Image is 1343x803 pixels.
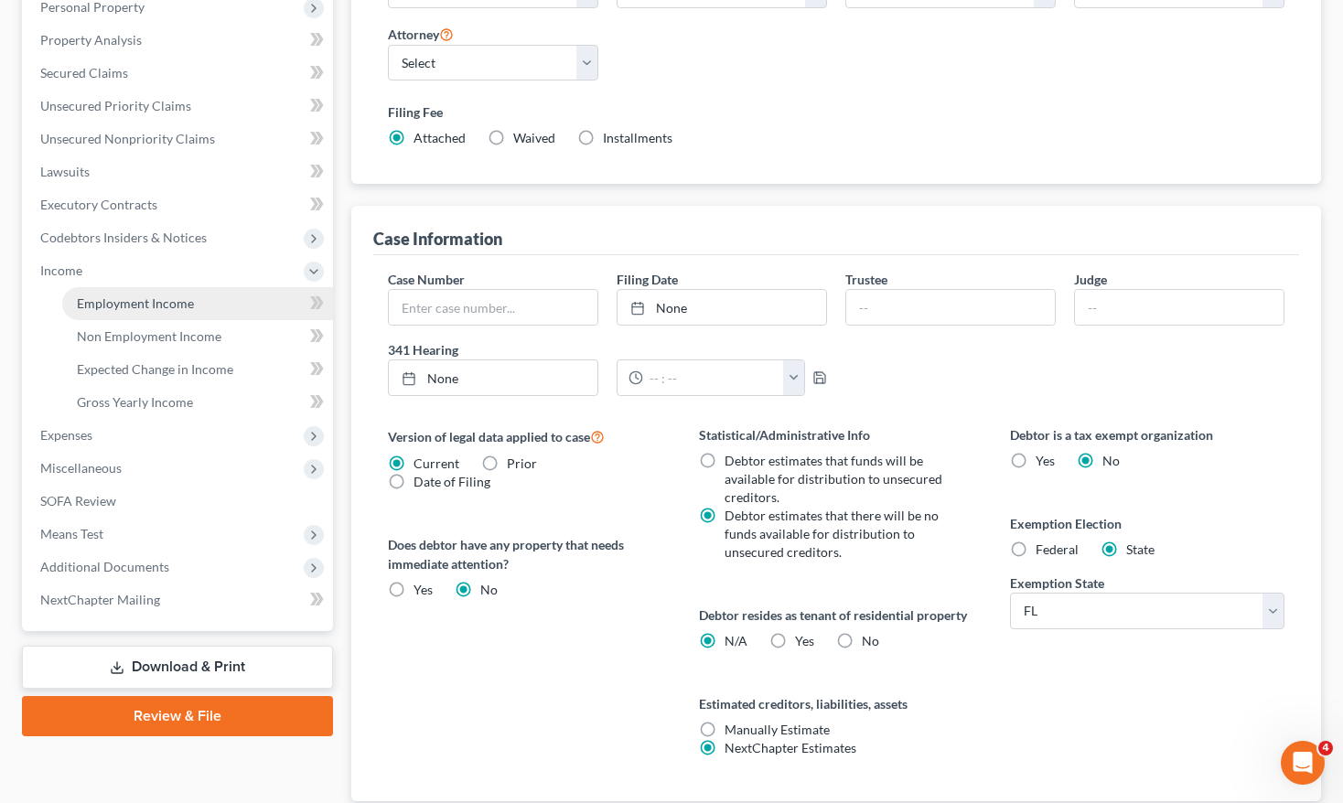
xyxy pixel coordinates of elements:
span: 4 [1318,741,1333,755]
span: State [1126,541,1155,557]
a: Expected Change in Income [62,353,333,386]
span: Unsecured Priority Claims [40,98,191,113]
span: NextChapter Estimates [725,740,856,755]
a: NextChapter Mailing [26,584,333,616]
input: -- [846,290,1055,325]
label: 341 Hearing [379,340,836,359]
span: Unsecured Nonpriority Claims [40,131,215,146]
span: SOFA Review [40,493,116,509]
span: Debtor estimates that funds will be available for distribution to unsecured creditors. [725,453,942,505]
label: Case Number [388,270,465,289]
iframe: Intercom live chat [1281,741,1325,785]
span: Debtor estimates that there will be no funds available for distribution to unsecured creditors. [725,508,939,560]
a: None [389,360,597,395]
span: Date of Filing [414,474,490,489]
span: Prior [507,455,537,471]
span: Employment Income [77,295,194,311]
a: SOFA Review [26,485,333,518]
span: No [1102,453,1120,468]
span: No [480,582,498,597]
span: Current [414,455,459,471]
a: Lawsuits [26,155,333,188]
span: Gross Yearly Income [77,394,193,410]
a: Secured Claims [26,57,333,90]
label: Filing Fee [388,102,1284,122]
span: Executory Contracts [40,197,157,212]
div: Case Information [373,228,502,250]
label: Debtor resides as tenant of residential property [699,605,973,625]
label: Judge [1074,270,1107,289]
span: Means Test [40,526,103,541]
input: Enter case number... [389,290,597,325]
span: Manually Estimate [725,722,830,737]
a: Download & Print [22,646,333,689]
span: Income [40,262,82,278]
label: Filing Date [617,270,678,289]
label: Exemption Election [1010,514,1284,533]
a: Employment Income [62,287,333,320]
span: Installments [603,130,672,145]
span: Yes [1036,453,1055,468]
span: Yes [795,633,814,648]
label: Attorney [388,23,454,45]
a: Unsecured Priority Claims [26,90,333,123]
span: Secured Claims [40,65,128,80]
a: Gross Yearly Income [62,386,333,419]
span: Lawsuits [40,164,90,179]
label: Trustee [845,270,887,289]
span: Federal [1036,541,1079,557]
label: Does debtor have any property that needs immediate attention? [388,535,662,573]
a: Review & File [22,696,333,736]
span: No [862,633,879,648]
input: -- : -- [643,360,784,395]
span: Property Analysis [40,32,142,48]
label: Exemption State [1010,573,1104,593]
span: Non Employment Income [77,328,221,344]
a: Property Analysis [26,24,333,57]
span: Miscellaneous [40,460,122,476]
label: Debtor is a tax exempt organization [1010,425,1284,444]
span: Expected Change in Income [77,361,233,377]
label: Statistical/Administrative Info [699,425,973,444]
input: -- [1075,290,1284,325]
span: Waived [513,130,555,145]
a: Unsecured Nonpriority Claims [26,123,333,155]
a: None [618,290,826,325]
a: Non Employment Income [62,320,333,353]
span: Additional Documents [40,559,169,574]
label: Version of legal data applied to case [388,425,662,447]
span: N/A [725,633,747,648]
span: Attached [414,130,466,145]
span: Expenses [40,427,92,443]
span: Yes [414,582,433,597]
a: Executory Contracts [26,188,333,221]
span: Codebtors Insiders & Notices [40,230,207,245]
label: Estimated creditors, liabilities, assets [699,694,973,713]
span: NextChapter Mailing [40,592,160,607]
